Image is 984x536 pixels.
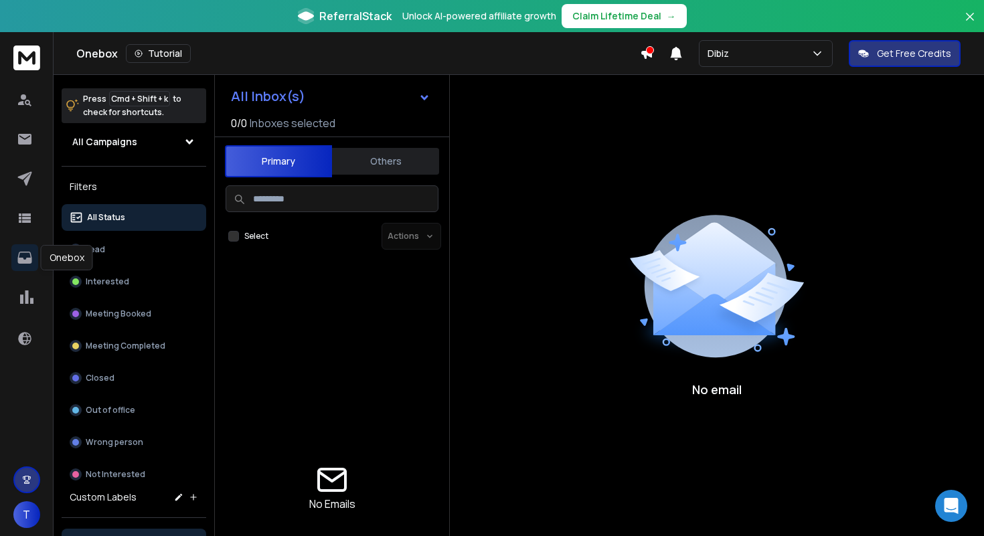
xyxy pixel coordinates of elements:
[72,135,137,149] h1: All Campaigns
[935,490,967,522] div: Open Intercom Messenger
[62,461,206,488] button: Not Interested
[86,244,105,255] p: Lead
[877,47,951,60] p: Get Free Credits
[109,91,170,106] span: Cmd + Shift + k
[86,469,145,480] p: Not Interested
[231,115,247,131] span: 0 / 0
[309,496,355,512] p: No Emails
[13,501,40,528] button: T
[86,437,143,448] p: Wrong person
[62,268,206,295] button: Interested
[220,83,441,110] button: All Inbox(s)
[87,212,125,223] p: All Status
[62,365,206,391] button: Closed
[225,145,332,177] button: Primary
[402,9,556,23] p: Unlock AI-powered affiliate growth
[86,373,114,383] p: Closed
[62,300,206,327] button: Meeting Booked
[62,236,206,263] button: Lead
[83,92,181,119] p: Press to check for shortcuts.
[250,115,335,131] h3: Inboxes selected
[708,47,734,60] p: Dibiz
[244,231,268,242] label: Select
[62,128,206,155] button: All Campaigns
[849,40,961,67] button: Get Free Credits
[562,4,687,28] button: Claim Lifetime Deal→
[41,245,93,270] div: Onebox
[126,44,191,63] button: Tutorial
[692,380,742,399] p: No email
[86,276,129,287] p: Interested
[86,341,165,351] p: Meeting Completed
[332,147,439,176] button: Others
[62,204,206,231] button: All Status
[62,177,206,196] h3: Filters
[231,90,305,103] h1: All Inbox(s)
[62,429,206,456] button: Wrong person
[70,490,137,504] h3: Custom Labels
[76,44,640,63] div: Onebox
[86,405,135,416] p: Out of office
[319,8,392,24] span: ReferralStack
[62,397,206,424] button: Out of office
[961,8,979,40] button: Close banner
[62,333,206,359] button: Meeting Completed
[86,308,151,319] p: Meeting Booked
[667,9,676,23] span: →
